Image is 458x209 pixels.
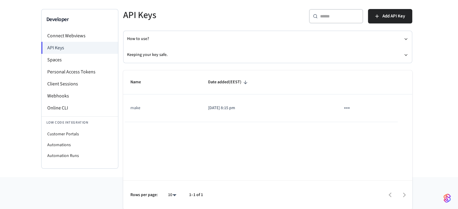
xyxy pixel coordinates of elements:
td: make [123,94,201,122]
li: Personal Access Tokens [42,66,118,78]
table: sticky table [123,70,412,122]
span: Name [130,78,149,87]
img: SeamLogoGradient.69752ec5.svg [444,193,451,203]
span: Add API Key [382,12,405,20]
button: How to use? [127,31,408,47]
div: 10 [165,191,179,199]
li: Online CLI [42,102,118,114]
li: Automation Runs [42,150,118,161]
li: Automations [42,140,118,150]
li: Spaces [42,54,118,66]
span: Date added(EEST) [208,78,249,87]
li: Customer Portals [42,129,118,140]
li: Connect Webviews [42,30,118,42]
button: Keeping your key safe. [127,47,408,63]
p: [DATE] 8:15 pm [208,105,326,111]
p: 1–1 of 1 [189,192,203,198]
h3: Developer [46,15,113,24]
li: API Keys [41,42,118,54]
li: Low Code Integration [42,116,118,129]
button: Add API Key [368,9,412,23]
p: Rows per page: [130,192,158,198]
h5: API Keys [123,9,264,21]
li: Client Sessions [42,78,118,90]
li: Webhooks [42,90,118,102]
